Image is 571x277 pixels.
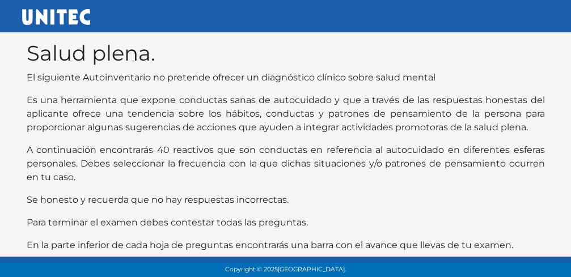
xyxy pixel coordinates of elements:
p: El siguiente Autoinventario no pretende ofrecer un diagnóstico clínico sobre salud mental [27,71,545,84]
p: Para terminar el examen debes contestar todas las preguntas. [27,216,545,229]
p: Es una herramienta que expone conductas sanas de autocuidado y que a través de las respuestas hon... [27,93,545,134]
h1: Salud plena. [27,41,545,66]
p: A continuación encontrarás 40 reactivos que son conductas en referencia al autocuidado en diferen... [27,143,545,184]
p: En la parte inferior de cada hoja de preguntas encontrarás una barra con el avance que llevas de ... [27,238,545,252]
img: UNITEC [22,9,90,25]
span: [GEOGRAPHIC_DATA]. [278,266,346,273]
p: Se honesto y recuerda que no hay respuestas incorrectas. [27,193,545,207]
